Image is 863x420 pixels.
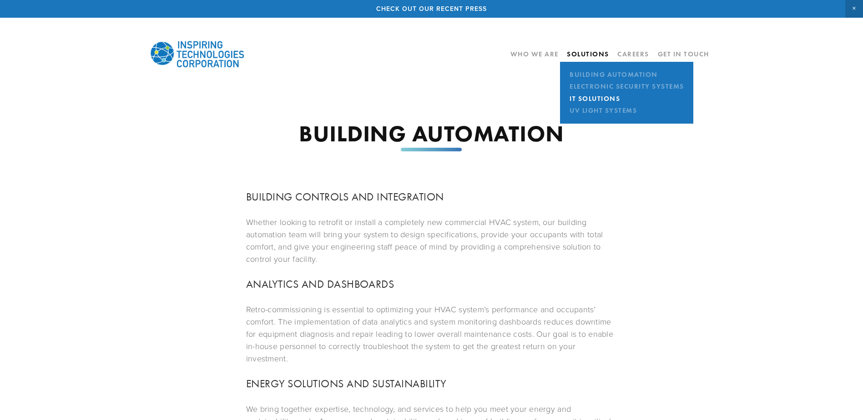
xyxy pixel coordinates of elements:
a: Who We Are [510,46,559,62]
h3: BUILDING CONTROLS AND INTEGRATION [246,189,617,205]
p: Whether looking to retrofit or install a completely new commercial HVAC system, our building auto... [246,216,617,265]
a: Electronic Security Systems [567,80,686,92]
a: Solutions [567,50,609,58]
a: Building Automation [567,69,686,80]
a: Get In Touch [658,46,709,62]
h3: ENERGY SOLUTIONS AND SUSTAINABILITY [246,375,617,392]
img: Inspiring Technologies Corp – A Building Technologies Company [150,34,245,75]
h3: ANALYTICS AND DASHBOARDS [246,276,617,292]
a: IT Solutions [567,93,686,105]
a: UV Light Systems [567,105,686,116]
h1: BUILDING AUTOMATION [246,122,617,145]
a: Careers [617,46,649,62]
p: Retro-commissioning is essential to optimizing your HVAC system’s performance and occupants’ comf... [246,303,617,365]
